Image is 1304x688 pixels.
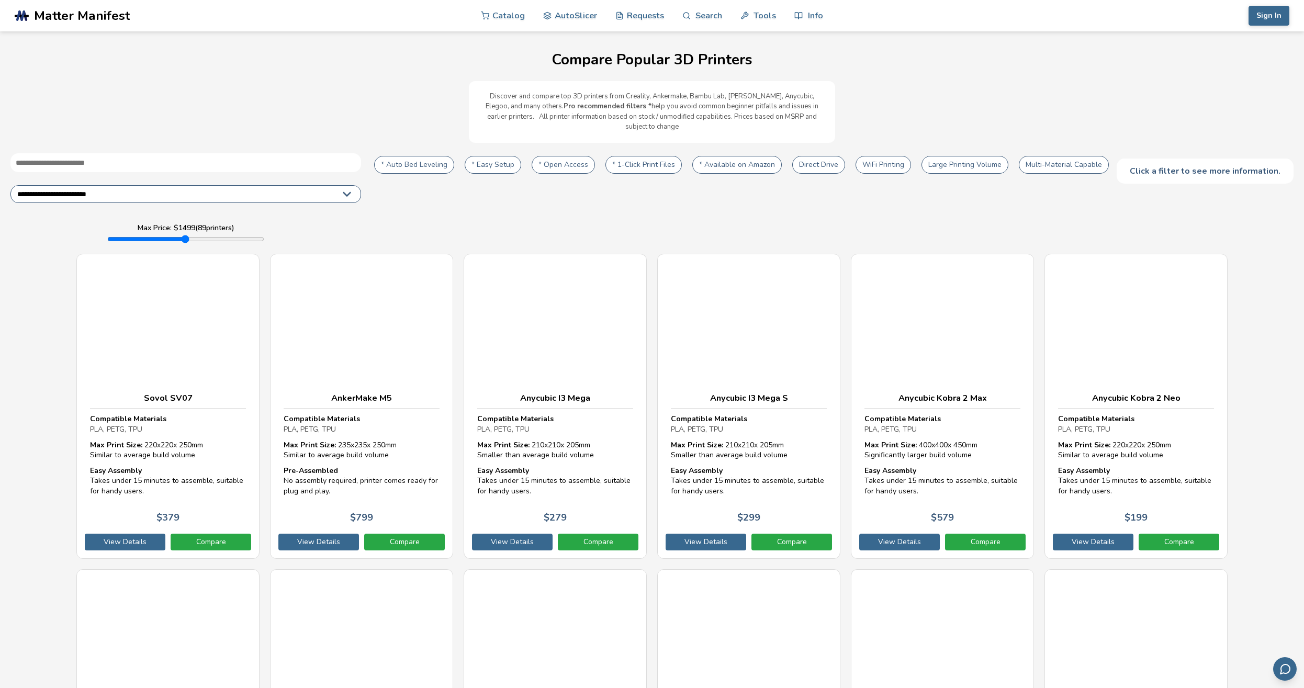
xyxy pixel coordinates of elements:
button: * Easy Setup [465,156,521,174]
p: $ 279 [544,512,567,523]
strong: Easy Assembly [477,466,529,476]
button: Sign In [1249,6,1289,26]
button: WiFi Printing [856,156,911,174]
a: Compare [558,534,638,550]
button: * Open Access [532,156,595,174]
a: View Details [85,534,165,550]
strong: Max Print Size: [1058,440,1110,450]
p: $ 579 [931,512,954,523]
a: View Details [472,534,553,550]
strong: Compatible Materials [284,414,360,424]
strong: Max Print Size: [864,440,917,450]
span: PLA, PETG, TPU [1058,424,1110,434]
button: * Auto Bed Leveling [374,156,454,174]
a: Anycubic Kobra 2 MaxCompatible MaterialsPLA, PETG, TPUMax Print Size: 400x400x 450mmSignificantly... [851,254,1034,559]
div: No assembly required, printer comes ready for plug and play. [284,466,440,497]
h3: Anycubic I3 Mega [477,393,633,403]
button: * 1-Click Print Files [605,156,682,174]
span: PLA, PETG, TPU [90,424,142,434]
p: $ 199 [1125,512,1148,523]
button: Multi-Material Capable [1019,156,1109,174]
p: $ 299 [737,512,760,523]
span: PLA, PETG, TPU [477,424,530,434]
a: Compare [751,534,832,550]
a: Anycubic I3 MegaCompatible MaterialsPLA, PETG, TPUMax Print Size: 210x210x 205mmSmaller than aver... [464,254,647,559]
h3: AnkerMake M5 [284,393,440,403]
strong: Max Print Size: [477,440,530,450]
div: Takes under 15 minutes to assemble, suitable for handy users. [90,466,246,497]
p: $ 799 [350,512,373,523]
div: Takes under 15 minutes to assemble, suitable for handy users. [671,466,827,497]
a: Compare [171,534,251,550]
a: View Details [278,534,359,550]
div: Takes under 15 minutes to assemble, suitable for handy users. [864,466,1020,497]
p: $ 379 [156,512,179,523]
strong: Easy Assembly [1058,466,1110,476]
a: AnkerMake M5Compatible MaterialsPLA, PETG, TPUMax Print Size: 235x235x 250mmSimilar to average bu... [270,254,453,559]
a: Anycubic I3 Mega SCompatible MaterialsPLA, PETG, TPUMax Print Size: 210x210x 205mmSmaller than av... [657,254,840,559]
strong: Pre-Assembled [284,466,338,476]
div: 220 x 220 x 250 mm Similar to average build volume [90,440,246,460]
div: 210 x 210 x 205 mm Smaller than average build volume [477,440,633,460]
strong: Compatible Materials [477,414,554,424]
div: 220 x 220 x 250 mm Similar to average build volume [1058,440,1214,460]
a: View Details [859,534,940,550]
div: Takes under 15 minutes to assemble, suitable for handy users. [477,466,633,497]
button: Large Printing Volume [921,156,1008,174]
a: Compare [945,534,1026,550]
strong: Max Print Size: [671,440,723,450]
strong: Easy Assembly [864,466,916,476]
a: Compare [364,534,445,550]
h3: Sovol SV07 [90,393,246,403]
strong: Compatible Materials [671,414,747,424]
div: Click a filter to see more information. [1117,159,1294,184]
h3: Anycubic Kobra 2 Neo [1058,393,1214,403]
div: 400 x 400 x 450 mm Significantly larger build volume [864,440,1020,460]
div: Takes under 15 minutes to assemble, suitable for handy users. [1058,466,1214,497]
a: Compare [1139,534,1219,550]
span: PLA, PETG, TPU [671,424,723,434]
a: Anycubic Kobra 2 NeoCompatible MaterialsPLA, PETG, TPUMax Print Size: 220x220x 250mmSimilar to av... [1044,254,1228,559]
strong: Easy Assembly [671,466,723,476]
button: Send feedback via email [1273,657,1297,681]
h1: Compare Popular 3D Printers [10,52,1294,68]
span: PLA, PETG, TPU [284,424,336,434]
div: 210 x 210 x 205 mm Smaller than average build volume [671,440,827,460]
b: Pro recommended filters * [564,101,651,111]
a: View Details [1053,534,1133,550]
span: Matter Manifest [34,8,130,23]
strong: Compatible Materials [90,414,166,424]
strong: Easy Assembly [90,466,142,476]
a: Sovol SV07Compatible MaterialsPLA, PETG, TPUMax Print Size: 220x220x 250mmSimilar to average buil... [76,254,260,559]
button: * Available on Amazon [692,156,782,174]
div: 235 x 235 x 250 mm Similar to average build volume [284,440,440,460]
span: PLA, PETG, TPU [864,424,917,434]
a: View Details [666,534,746,550]
button: Direct Drive [792,156,845,174]
strong: Compatible Materials [1058,414,1134,424]
p: Discover and compare top 3D printers from Creality, Ankermake, Bambu Lab, [PERSON_NAME], Anycubic... [479,92,825,132]
h3: Anycubic I3 Mega S [671,393,827,403]
label: Max Price: $ 1499 ( 89 printers) [138,224,234,232]
h3: Anycubic Kobra 2 Max [864,393,1020,403]
strong: Compatible Materials [864,414,941,424]
strong: Max Print Size: [284,440,336,450]
strong: Max Print Size: [90,440,142,450]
